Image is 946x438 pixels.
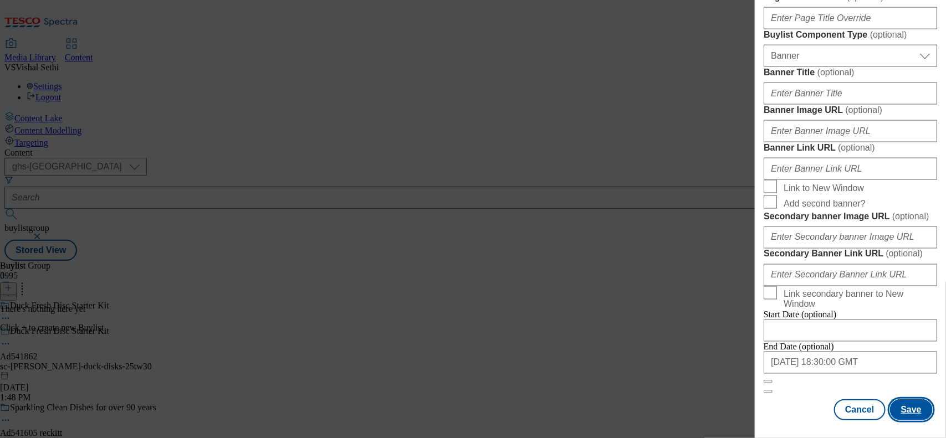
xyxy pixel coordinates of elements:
[784,290,933,310] span: Link secondary banner to New Window
[764,142,937,153] label: Banner Link URL
[764,352,937,374] input: Enter Date
[892,212,929,221] span: ( optional )
[764,67,937,78] label: Banner Title
[764,320,937,342] input: Enter Date
[784,199,866,209] span: Add second banner?
[764,342,834,351] span: End Date (optional)
[890,399,933,420] button: Save
[834,399,885,420] button: Cancel
[764,249,937,260] label: Secondary Banner Link URL
[764,158,937,180] input: Enter Banner Link URL
[764,120,937,142] input: Enter Banner Image URL
[764,310,837,319] span: Start Date (optional)
[764,29,937,40] label: Buylist Component Type
[764,7,937,29] input: Enter Page Title Override
[764,226,937,249] input: Enter Secondary banner Image URL
[886,249,923,259] span: ( optional )
[764,83,937,105] input: Enter Banner Title
[764,211,937,222] label: Secondary banner Image URL
[817,68,855,77] span: ( optional )
[764,380,773,383] button: Close
[764,105,937,116] label: Banner Image URL
[764,264,937,286] input: Enter Secondary Banner Link URL
[870,30,907,39] span: ( optional )
[845,105,882,115] span: ( optional )
[838,143,875,152] span: ( optional )
[784,183,864,193] span: Link to New Window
